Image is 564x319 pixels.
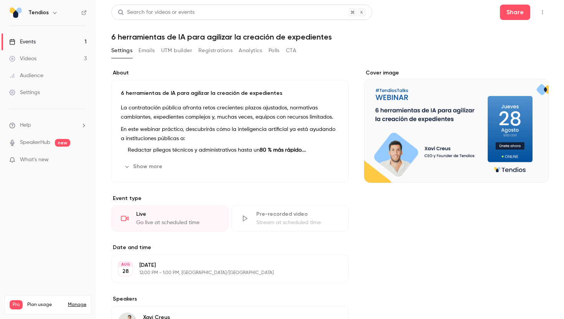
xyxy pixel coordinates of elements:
[364,69,549,77] label: Cover image
[28,9,49,17] h6: Tendios
[139,45,155,57] button: Emails
[125,146,339,154] li: Redactar pliegos técnicos y administrativos hasta un .
[121,103,339,122] p: La contratación pública afronta retos crecientes: plazos ajustados, normativas cambiantes, expedi...
[256,219,339,226] div: Stream at scheduled time
[111,32,549,41] h1: 6 herramientas de IA para agilizar la creación de expedientes
[119,262,132,267] div: AUG
[122,268,129,275] p: 28
[111,295,349,303] label: Speakers
[139,270,308,276] p: 12:00 PM - 1:00 PM, [GEOGRAPHIC_DATA]/[GEOGRAPHIC_DATA]
[68,302,86,308] a: Manage
[20,121,31,129] span: Help
[9,38,36,46] div: Events
[161,45,192,57] button: UTM builder
[10,300,23,309] span: Pro
[260,147,302,153] strong: 80 % más rápido
[121,160,167,173] button: Show more
[111,45,132,57] button: Settings
[55,139,70,147] span: new
[136,210,219,218] div: Live
[20,139,50,147] a: SpeakerHub
[111,69,349,77] label: About
[27,302,63,308] span: Plan usage
[121,89,339,97] p: 6 herramientas de IA para agilizar la creación de expedientes
[121,125,339,143] p: En este webinar práctico, descubrirás cómo la inteligencia artificial ya está ayudando a instituc...
[9,89,40,96] div: Settings
[20,156,49,164] span: What's new
[9,72,43,79] div: Audience
[139,261,308,269] p: [DATE]
[118,8,195,17] div: Search for videos or events
[269,45,280,57] button: Polls
[111,205,228,231] div: LiveGo live at scheduled time
[9,55,36,63] div: Videos
[10,7,22,19] img: Tendios
[256,210,339,218] div: Pre-recorded video
[286,45,296,57] button: CTA
[198,45,233,57] button: Registrations
[111,244,349,251] label: Date and time
[231,205,348,231] div: Pre-recorded videoStream at scheduled time
[111,195,349,202] p: Event type
[136,219,219,226] div: Go live at scheduled time
[500,5,530,20] button: Share
[9,121,87,129] li: help-dropdown-opener
[364,69,549,183] section: Cover image
[239,45,262,57] button: Analytics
